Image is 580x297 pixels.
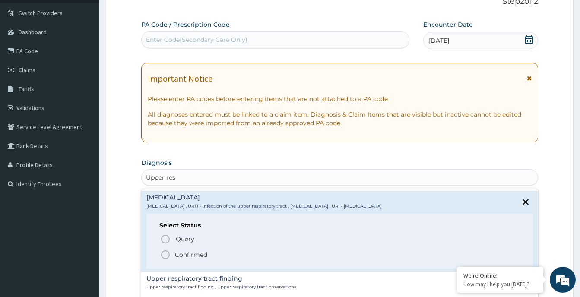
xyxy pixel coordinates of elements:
[146,203,382,209] p: [MEDICAL_DATA] , URTI - Infection of the upper respiratory tract , [MEDICAL_DATA] , URI - [MEDICA...
[141,158,172,167] label: Diagnosis
[148,74,212,83] h1: Important Notice
[160,250,171,260] i: status option filled
[148,110,532,127] p: All diagnoses entered must be linked to a claim item. Diagnosis & Claim Items that are visible bu...
[4,202,165,232] textarea: Type your message and hit 'Enter'
[176,235,194,243] span: Query
[520,197,531,207] i: close select status
[159,222,520,229] h6: Select Status
[463,272,537,279] div: We're Online!
[146,194,382,201] h4: [MEDICAL_DATA]
[19,85,34,93] span: Tariffs
[142,4,162,25] div: Minimize live chat window
[175,250,207,259] p: Confirmed
[141,20,230,29] label: PA Code / Prescription Code
[50,92,119,179] span: We're online!
[463,281,537,288] p: How may I help you today?
[160,234,171,244] i: status option query
[16,43,35,65] img: d_794563401_company_1708531726252_794563401
[146,284,296,290] p: Upper respiratory tract finding , Upper respiratory tract observations
[423,20,473,29] label: Encounter Date
[429,36,449,45] span: [DATE]
[146,35,247,44] div: Enter Code(Secondary Care Only)
[19,9,63,17] span: Switch Providers
[19,28,47,36] span: Dashboard
[148,95,532,103] p: Please enter PA codes before entering items that are not attached to a PA code
[19,66,35,74] span: Claims
[45,48,145,60] div: Chat with us now
[146,275,296,282] h4: Upper respiratory tract finding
